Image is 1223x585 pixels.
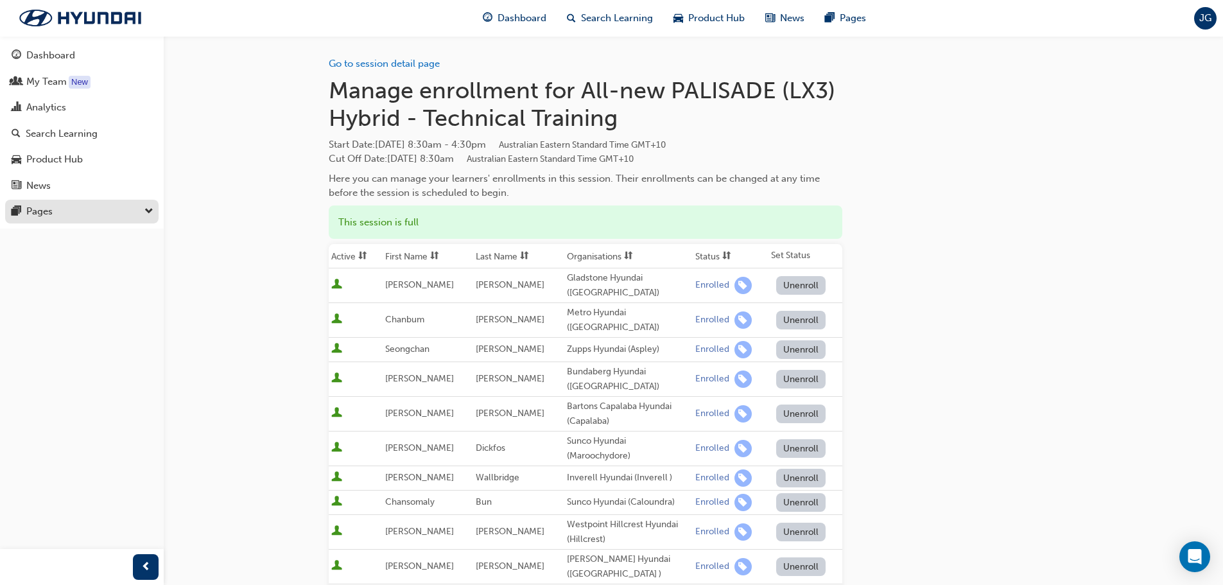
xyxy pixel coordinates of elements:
div: Inverell Hyundai (Inverell ) [567,471,690,485]
span: sorting-icon [624,251,633,262]
span: User is active [331,313,342,326]
span: [PERSON_NAME] [385,526,454,537]
span: [PERSON_NAME] [476,561,544,572]
div: Pages [26,204,53,219]
button: Unenroll [776,493,826,512]
button: Pages [5,200,159,223]
span: prev-icon [141,559,151,575]
div: [PERSON_NAME] Hyundai ([GEOGRAPHIC_DATA] ) [567,552,690,581]
span: learningRecordVerb_ENROLL-icon [734,558,752,575]
span: learningRecordVerb_ENROLL-icon [734,371,752,388]
span: JG [1199,11,1211,26]
button: Unenroll [776,340,826,359]
button: Unenroll [776,439,826,458]
span: guage-icon [483,10,492,26]
th: Toggle SortBy [564,244,693,268]
h1: Manage enrollment for All-new PALISADE (LX3) Hybrid - Technical Training [329,76,842,132]
span: learningRecordVerb_ENROLL-icon [734,494,752,511]
a: My Team [5,70,159,94]
div: Bundaberg Hyundai ([GEOGRAPHIC_DATA]) [567,365,690,394]
a: Search Learning [5,122,159,146]
span: [PERSON_NAME] [385,561,454,572]
a: Analytics [5,96,159,119]
span: Product Hub [688,11,745,26]
img: Trak [6,4,154,31]
span: Pages [840,11,866,26]
button: Unenroll [776,311,826,329]
div: Tooltip anchor [69,76,91,89]
span: news-icon [12,180,21,192]
th: Set Status [768,244,842,268]
th: Toggle SortBy [693,244,768,268]
span: Bun [476,496,492,507]
a: guage-iconDashboard [473,5,557,31]
span: search-icon [567,10,576,26]
a: News [5,174,159,198]
div: Open Intercom Messenger [1179,541,1210,572]
span: search-icon [12,128,21,140]
span: down-icon [144,204,153,220]
div: Product Hub [26,152,83,167]
span: [PERSON_NAME] [385,373,454,384]
span: User is active [331,343,342,356]
span: [PERSON_NAME] [476,526,544,537]
span: User is active [331,442,342,455]
span: sorting-icon [520,251,529,262]
div: Enrolled [695,561,729,573]
span: [PERSON_NAME] [476,344,544,354]
span: learningRecordVerb_ENROLL-icon [734,469,752,487]
span: [PERSON_NAME] [476,408,544,419]
span: Chansomaly [385,496,435,507]
span: [PERSON_NAME] [476,314,544,325]
span: people-icon [12,76,21,88]
div: Bartons Capalaba Hyundai (Capalaba) [567,399,690,428]
a: pages-iconPages [815,5,876,31]
a: search-iconSearch Learning [557,5,663,31]
span: User is active [331,525,342,538]
span: User is active [331,471,342,484]
a: news-iconNews [755,5,815,31]
span: learningRecordVerb_ENROLL-icon [734,341,752,358]
span: car-icon [673,10,683,26]
div: Enrolled [695,526,729,538]
th: Toggle SortBy [383,244,474,268]
button: Unenroll [776,370,826,389]
span: Australian Eastern Standard Time GMT+10 [499,139,666,150]
span: learningRecordVerb_ENROLL-icon [734,440,752,457]
div: Here you can manage your learners' enrollments in this session. Their enrollments can be changed ... [329,171,842,200]
span: pages-icon [825,10,835,26]
span: [DATE] 8:30am - 4:30pm [375,139,666,150]
button: Unenroll [776,276,826,295]
span: learningRecordVerb_ENROLL-icon [734,311,752,329]
th: Toggle SortBy [329,244,383,268]
span: sorting-icon [722,251,731,262]
div: Metro Hyundai ([GEOGRAPHIC_DATA]) [567,306,690,335]
span: User is active [331,279,342,292]
span: guage-icon [12,50,21,62]
button: DashboardMy TeamAnalyticsSearch LearningProduct HubNews [5,41,159,200]
span: Seongchan [385,344,429,354]
span: [PERSON_NAME] [385,408,454,419]
span: Wallbridge [476,472,519,483]
span: User is active [331,496,342,509]
div: This session is full [329,205,842,240]
div: Enrolled [695,344,729,356]
span: Dickfos [476,442,505,453]
button: Unenroll [776,405,826,423]
div: Search Learning [26,127,98,141]
span: User is active [331,372,342,385]
div: Analytics [26,100,66,115]
div: Enrolled [695,373,729,385]
span: Dashboard [498,11,546,26]
div: Enrolled [695,314,729,326]
span: learningRecordVerb_ENROLL-icon [734,405,752,423]
span: sorting-icon [430,251,439,262]
button: Unenroll [776,469,826,487]
span: news-icon [765,10,775,26]
div: Enrolled [695,442,729,455]
span: News [780,11,804,26]
div: Enrolled [695,408,729,420]
div: News [26,179,51,193]
a: Dashboard [5,44,159,67]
